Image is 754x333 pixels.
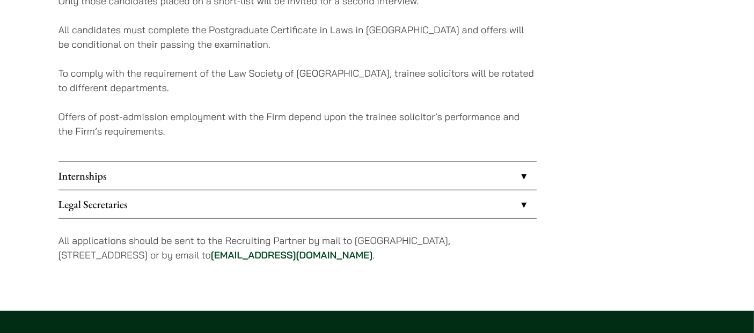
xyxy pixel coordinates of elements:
[58,23,537,51] p: All candidates must complete the Postgraduate Certificate in Laws in [GEOGRAPHIC_DATA] and offers...
[58,233,537,262] p: All applications should be sent to the Recruiting Partner by mail to [GEOGRAPHIC_DATA], [STREET_A...
[211,249,373,261] a: [EMAIL_ADDRESS][DOMAIN_NAME]
[58,66,537,95] p: To comply with the requirement of the Law Society of [GEOGRAPHIC_DATA], trainee solicitors will b...
[58,109,537,138] p: Offers of post-admission employment with the Firm depend upon the trainee solicitor’s performance...
[58,162,537,190] a: Internships
[58,190,537,218] a: Legal Secretaries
